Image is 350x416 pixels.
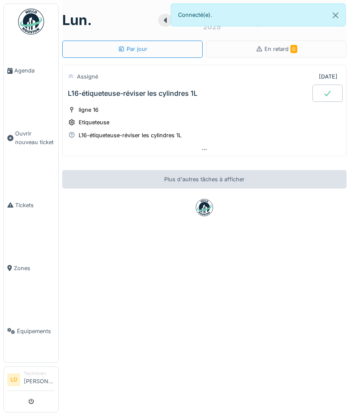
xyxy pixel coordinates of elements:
[203,22,221,32] div: 2025
[290,45,297,53] span: 0
[14,264,55,272] span: Zones
[4,299,58,362] a: Équipements
[118,45,147,53] div: Par jour
[7,373,20,386] li: LD
[326,4,345,27] button: Close
[171,3,346,26] div: Connecté(e).
[79,106,99,114] div: ligne 16
[62,12,92,28] h1: lun.
[68,89,197,98] div: L16-étiqueteuse-réviser les cylindres 1L
[7,370,55,391] a: LD Technicien[PERSON_NAME]
[196,199,213,216] img: badge-BVDL4wpA.svg
[4,39,58,102] a: Agenda
[15,129,55,146] span: Ouvrir nouveau ticket
[62,170,347,189] div: Plus d'autres tâches à afficher
[4,236,58,299] a: Zones
[17,327,55,335] span: Équipements
[15,201,55,209] span: Tickets
[4,173,58,236] a: Tickets
[264,46,297,52] span: En retard
[14,66,55,75] span: Agenda
[79,131,181,139] div: L16-étiqueteuse-réviser les cylindres 1L
[4,102,58,173] a: Ouvrir nouveau ticket
[24,370,55,377] div: Technicien
[77,72,98,81] div: Assigné
[24,370,55,389] li: [PERSON_NAME]
[79,118,109,126] div: Etiqueteuse
[319,72,337,81] div: [DATE]
[18,9,44,35] img: Badge_color-CXgf-gQk.svg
